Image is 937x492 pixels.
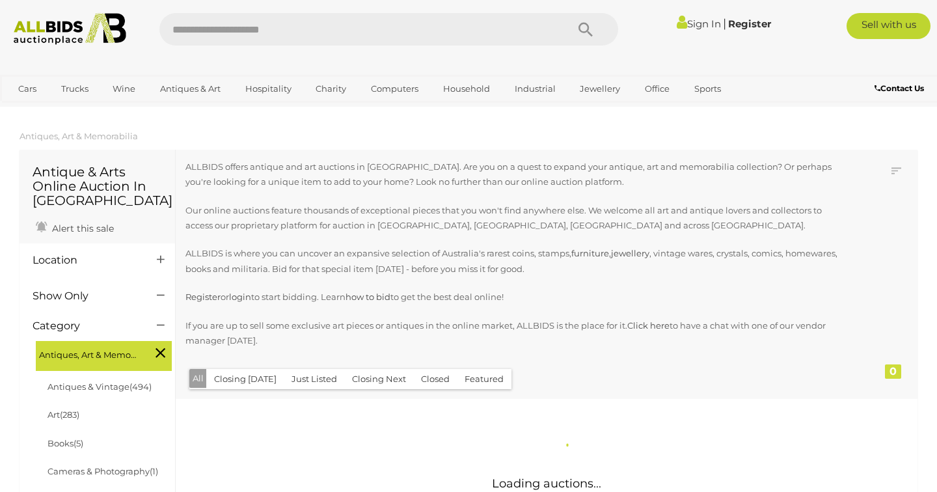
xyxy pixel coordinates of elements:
[362,78,427,100] a: Computers
[185,246,838,277] p: ALLBIDS is where you can uncover an expansive selection of Australia's rarest coins, stamps, , , ...
[686,78,729,100] a: Sports
[48,381,152,392] a: Antiques & Vintage(494)
[237,78,300,100] a: Hospitality
[636,78,678,100] a: Office
[492,476,601,491] span: Loading auctions...
[346,292,390,302] a: how to bid
[53,78,97,100] a: Trucks
[48,466,158,476] a: Cameras & Photography(1)
[571,248,609,258] a: furniture
[60,409,79,420] span: (283)
[33,320,137,332] h4: Category
[229,292,251,302] a: login
[344,369,414,389] button: Closing Next
[677,18,721,30] a: Sign In
[457,369,511,389] button: Featured
[571,78,629,100] a: Jewellery
[104,78,144,100] a: Wine
[129,381,152,392] span: (494)
[728,18,771,30] a: Register
[284,369,345,389] button: Just Listed
[206,369,284,389] button: Closing [DATE]
[885,364,901,379] div: 0
[185,292,221,302] a: Register
[39,344,137,362] span: Antiques, Art & Memorabilia
[48,409,79,420] a: Art(283)
[553,13,618,46] button: Search
[435,78,498,100] a: Household
[185,203,838,234] p: Our online auctions feature thousands of exceptional pieces that you won't find anywhere else. We...
[10,100,119,121] a: [GEOGRAPHIC_DATA]
[33,254,137,266] h4: Location
[48,438,83,448] a: Books(5)
[20,131,138,141] a: Antiques, Art & Memorabilia
[413,369,457,389] button: Closed
[627,320,670,331] a: Click here
[152,78,229,100] a: Antiques & Art
[185,159,838,190] p: ALLBIDS offers antique and art auctions in [GEOGRAPHIC_DATA]. Are you on a quest to expand your a...
[875,83,924,93] b: Contact Us
[33,165,162,208] h1: Antique & Arts Online Auction In [GEOGRAPHIC_DATA]
[74,438,83,448] span: (5)
[875,81,927,96] a: Contact Us
[150,466,158,476] span: (1)
[33,217,117,237] a: Alert this sale
[723,16,726,31] span: |
[185,290,838,305] p: or to start bidding. Learn to get the best deal online!
[33,290,137,302] h4: Show Only
[847,13,930,39] a: Sell with us
[10,78,45,100] a: Cars
[185,318,838,349] p: If you are up to sell some exclusive art pieces or antiques in the online market, ALLBIDS is the ...
[506,78,564,100] a: Industrial
[611,248,649,258] a: jewellery
[49,223,114,234] span: Alert this sale
[7,13,133,45] img: Allbids.com.au
[189,369,207,388] button: All
[307,78,355,100] a: Charity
